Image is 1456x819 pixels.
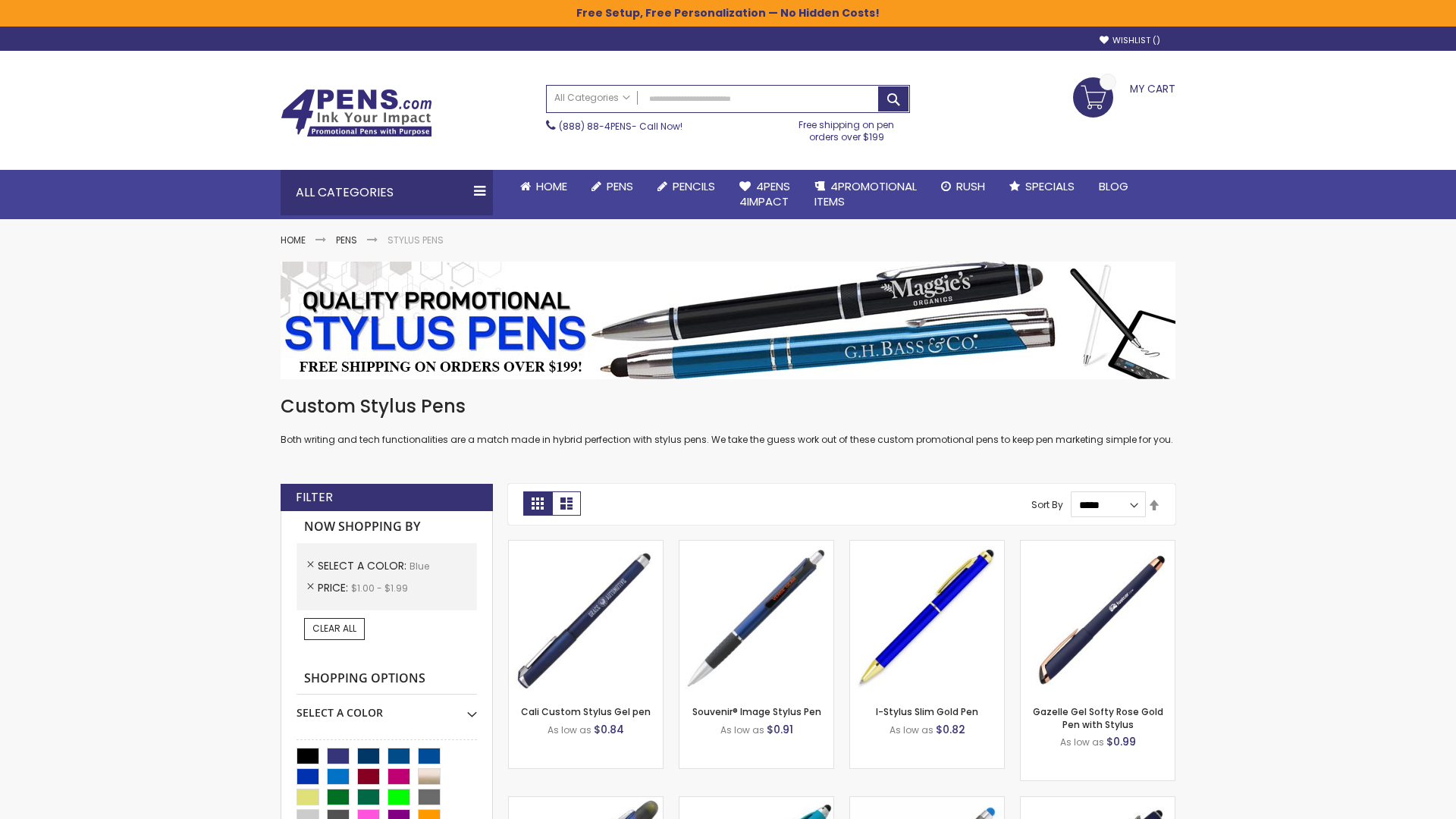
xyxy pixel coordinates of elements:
[850,796,1004,809] a: Islander Softy Gel with Stylus - ColorJet Imprint-Blue
[936,722,965,737] span: $0.82
[679,796,833,809] a: Neon Stylus Highlighter-Pen Combo-Blue
[1099,178,1128,194] span: Blog
[997,170,1087,203] a: Specials
[1100,35,1160,46] a: Wishlist
[1060,736,1104,748] span: As low as
[1021,796,1175,809] a: Custom Soft Touch® Metal Pens with Stylus-Blue
[559,120,682,133] span: - Call Now!
[890,723,934,736] span: As low as
[304,618,365,639] a: Clear All
[508,170,579,203] a: Home
[802,170,929,219] a: 4PROMOTIONALITEMS
[318,580,351,595] span: Price
[388,234,444,246] strong: Stylus Pens
[297,695,477,720] div: Select A Color
[521,705,651,718] a: Cali Custom Stylus Gel pen
[336,234,357,246] a: Pens
[850,540,1004,553] a: I-Stylus Slim Gold-Blue
[645,170,727,203] a: Pencils
[297,663,477,695] strong: Shopping Options
[281,170,493,215] div: All Categories
[523,491,552,516] strong: Grid
[554,92,630,104] span: All Categories
[351,582,408,595] span: $1.00 - $1.99
[692,705,821,718] a: Souvenir® Image Stylus Pen
[679,541,833,695] img: Souvenir® Image Stylus Pen-Blue
[281,89,432,137] img: 4Pens Custom Pens and Promotional Products
[536,178,567,194] span: Home
[1087,170,1141,203] a: Blog
[296,489,333,506] strong: Filter
[509,796,663,809] a: Souvenir® Jalan Highlighter Stylus Pen Combo-Blue
[1021,540,1175,553] a: Gazelle Gel Softy Rose Gold Pen with Stylus-Blue
[318,558,409,573] span: Select A Color
[1025,178,1075,194] span: Specials
[409,560,429,573] span: Blue
[559,120,632,133] a: (888) 88-4PENS
[876,705,978,718] a: I-Stylus Slim Gold Pen
[281,234,306,246] a: Home
[1021,541,1175,695] img: Gazelle Gel Softy Rose Gold Pen with Stylus-Blue
[673,178,715,194] span: Pencils
[720,723,764,736] span: As low as
[956,178,985,194] span: Rush
[297,511,477,543] strong: Now Shopping by
[281,394,1175,419] h1: Custom Stylus Pens
[814,178,917,209] span: 4PROMOTIONAL ITEMS
[548,723,591,736] span: As low as
[727,170,802,219] a: 4Pens4impact
[1106,734,1136,749] span: $0.99
[594,722,624,737] span: $0.84
[850,541,1004,695] img: I-Stylus Slim Gold-Blue
[579,170,645,203] a: Pens
[312,622,356,635] span: Clear All
[929,170,997,203] a: Rush
[509,540,663,553] a: Cali Custom Stylus Gel pen-Blue
[509,541,663,695] img: Cali Custom Stylus Gel pen-Blue
[1033,705,1163,730] a: Gazelle Gel Softy Rose Gold Pen with Stylus
[281,262,1175,379] img: Stylus Pens
[281,394,1175,447] div: Both writing and tech functionalities are a match made in hybrid perfection with stylus pens. We ...
[739,178,790,209] span: 4Pens 4impact
[679,540,833,553] a: Souvenir® Image Stylus Pen-Blue
[767,722,793,737] span: $0.91
[607,178,633,194] span: Pens
[1031,498,1063,511] label: Sort By
[547,86,638,111] a: All Categories
[783,113,911,143] div: Free shipping on pen orders over $199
